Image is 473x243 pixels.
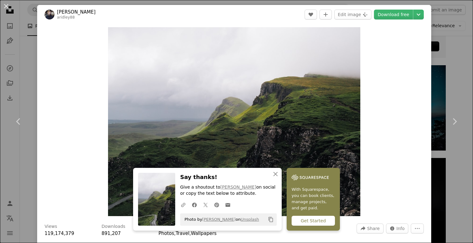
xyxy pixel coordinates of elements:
span: , [174,231,176,236]
h3: Downloads [102,224,125,230]
button: Share this image [357,224,383,233]
p: Give a shoutout to on social or copy the text below to attribute. [180,184,277,197]
span: 891,207 [102,231,121,236]
span: Photo by on [181,215,259,224]
button: Add to Collection [319,10,332,19]
span: 119,174,379 [45,231,74,236]
a: [PERSON_NAME] [202,217,236,222]
h3: Say thanks! [180,173,277,182]
a: Wallpapers [191,231,217,236]
a: Next [436,92,473,151]
span: Share [367,224,380,233]
button: Stats about this image [386,224,409,233]
button: Like [305,10,317,19]
a: Travel [176,231,189,236]
button: Choose download size [413,10,424,19]
button: Edit image [334,10,371,19]
a: Share over email [222,198,233,211]
span: Info [397,224,405,233]
img: file-1747939142011-51e5cc87e3c9 [292,173,329,182]
a: Unsplash [241,217,259,222]
h3: Views [45,224,57,230]
a: [PERSON_NAME] [220,185,256,190]
a: Share on Pinterest [211,198,222,211]
a: Share on Facebook [189,198,200,211]
button: Copy to clipboard [266,214,276,225]
a: With Squarespace, you can book clients, manage projects, and get paid.Get Started [287,168,340,231]
button: More Actions [411,224,424,233]
a: Photos [158,231,174,236]
a: aridley88 [57,15,75,19]
a: Share on Twitter [200,198,211,211]
a: Download free [374,10,413,19]
span: With Squarespace, you can book clients, manage projects, and get paid. [292,186,335,211]
img: Go to Andrew Ridley's profile [45,10,54,19]
button: Zoom in on this image [108,27,360,216]
img: concrete road between mountains [108,27,360,216]
div: Get Started [292,216,335,226]
span: , [189,231,191,236]
a: [PERSON_NAME] [57,9,96,15]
